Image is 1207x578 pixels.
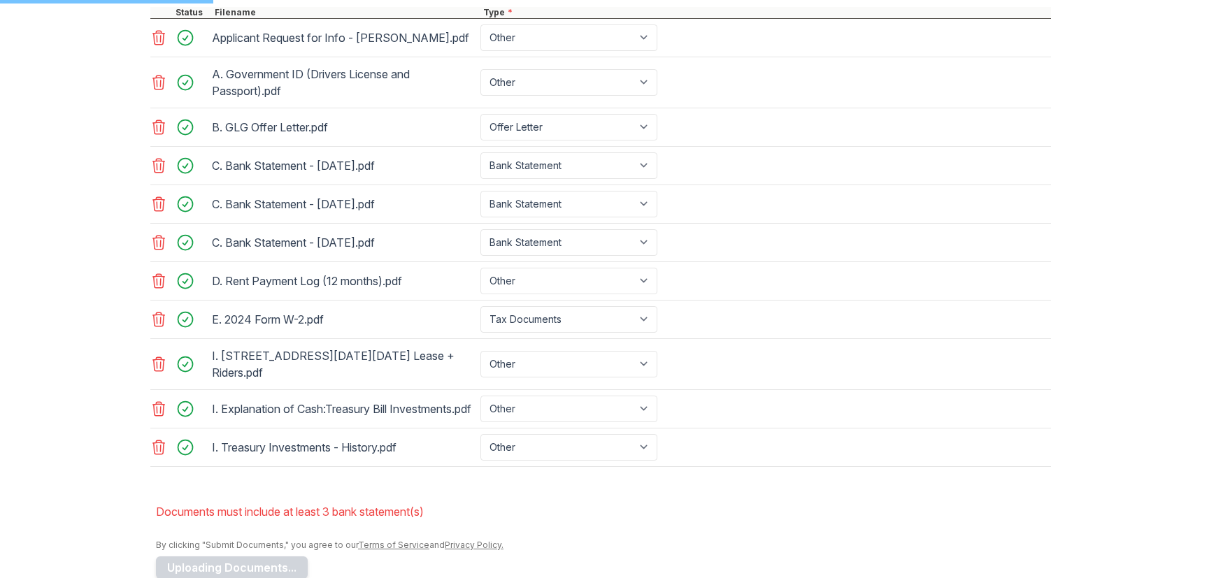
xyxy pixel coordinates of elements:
[212,345,475,384] div: I. [STREET_ADDRESS][DATE][DATE] Lease + Riders.pdf
[480,7,1051,18] div: Type
[212,154,475,177] div: C. Bank Statement - [DATE].pdf
[212,116,475,138] div: B. GLG Offer Letter.pdf
[212,231,475,254] div: C. Bank Statement - [DATE].pdf
[212,398,475,420] div: I. Explanation of Cash:Treasury Bill Investments.pdf
[212,63,475,102] div: A. Government ID (Drivers License and Passport).pdf
[358,540,429,550] a: Terms of Service
[212,7,480,18] div: Filename
[212,193,475,215] div: C. Bank Statement - [DATE].pdf
[212,308,475,331] div: E. 2024 Form W-2.pdf
[212,270,475,292] div: D. Rent Payment Log (12 months).pdf
[173,7,212,18] div: Status
[212,436,475,458] div: I. Treasury Investments - History.pdf
[156,498,1051,526] li: Documents must include at least 3 bank statement(s)
[212,27,475,49] div: Applicant Request for Info - [PERSON_NAME].pdf
[445,540,503,550] a: Privacy Policy.
[156,540,1051,551] div: By clicking "Submit Documents," you agree to our and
